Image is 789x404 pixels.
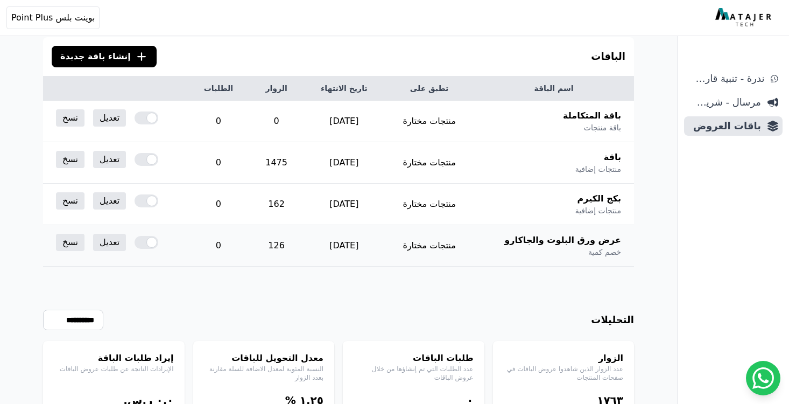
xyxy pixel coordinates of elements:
[688,71,764,86] span: ندرة - تنبية قارب علي النفاذ
[187,142,249,184] td: 0
[304,184,385,225] td: [DATE]
[204,365,324,382] p: النسبة المئوية لمعدل الاضافة للسلة مقارنة بعدد الزوار
[575,205,621,216] span: منتجات إضافية
[504,365,624,382] p: عدد الزوار الذين شاهدوا عروض الباقات في صفحات المنتجات
[56,192,84,210] a: نسخ
[56,151,84,168] a: نسخ
[354,352,474,365] h4: طلبات الباقات
[604,151,621,164] span: باقة
[54,365,174,373] p: الإيرادات الناتجة عن طلبات عروض الباقات
[11,11,95,24] span: بوينت بلس Point Plus
[354,365,474,382] p: عدد الطلبات التي تم إنشاؤها من خلال عروض الباقات
[504,352,624,365] h4: الزوار
[688,119,761,134] span: باقات العروض
[304,225,385,267] td: [DATE]
[577,192,621,205] span: بكج الكيرم
[250,142,304,184] td: 1475
[250,225,304,267] td: 126
[93,109,126,127] a: تعديل
[715,8,774,27] img: MatajerTech Logo
[588,247,621,257] span: خصم كمية
[187,101,249,142] td: 0
[385,101,474,142] td: منتجات مختارة
[93,151,126,168] a: تعديل
[56,109,84,127] a: نسخ
[304,101,385,142] td: [DATE]
[304,142,385,184] td: [DATE]
[54,352,174,365] h4: إيراد طلبات الباقة
[93,234,126,251] a: تعديل
[60,50,131,63] span: إنشاء باقة جديدة
[591,312,634,328] h3: التحليلات
[187,76,249,101] th: الطلبات
[563,109,621,122] span: باقة المتكاملة
[187,225,249,267] td: 0
[385,184,474,225] td: منتجات مختارة
[584,122,621,133] span: باقة منتجات
[250,101,304,142] td: 0
[52,46,157,67] button: إنشاء باقة جديدة
[385,76,474,101] th: تطبق على
[250,184,304,225] td: 162
[591,49,625,64] h3: الباقات
[204,352,324,365] h4: معدل التحويل للباقات
[56,234,84,251] a: نسخ
[93,192,126,210] a: تعديل
[187,184,249,225] td: 0
[474,76,634,101] th: اسم الباقة
[385,142,474,184] td: منتجات مختارة
[304,76,385,101] th: تاريخ الانتهاء
[250,76,304,101] th: الزوار
[385,225,474,267] td: منتجات مختارة
[504,234,621,247] span: عرض ورق البلوت والجاكارو
[688,95,761,110] span: مرسال - شريط دعاية
[575,164,621,175] span: منتجات إضافية
[6,6,100,29] button: بوينت بلس Point Plus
